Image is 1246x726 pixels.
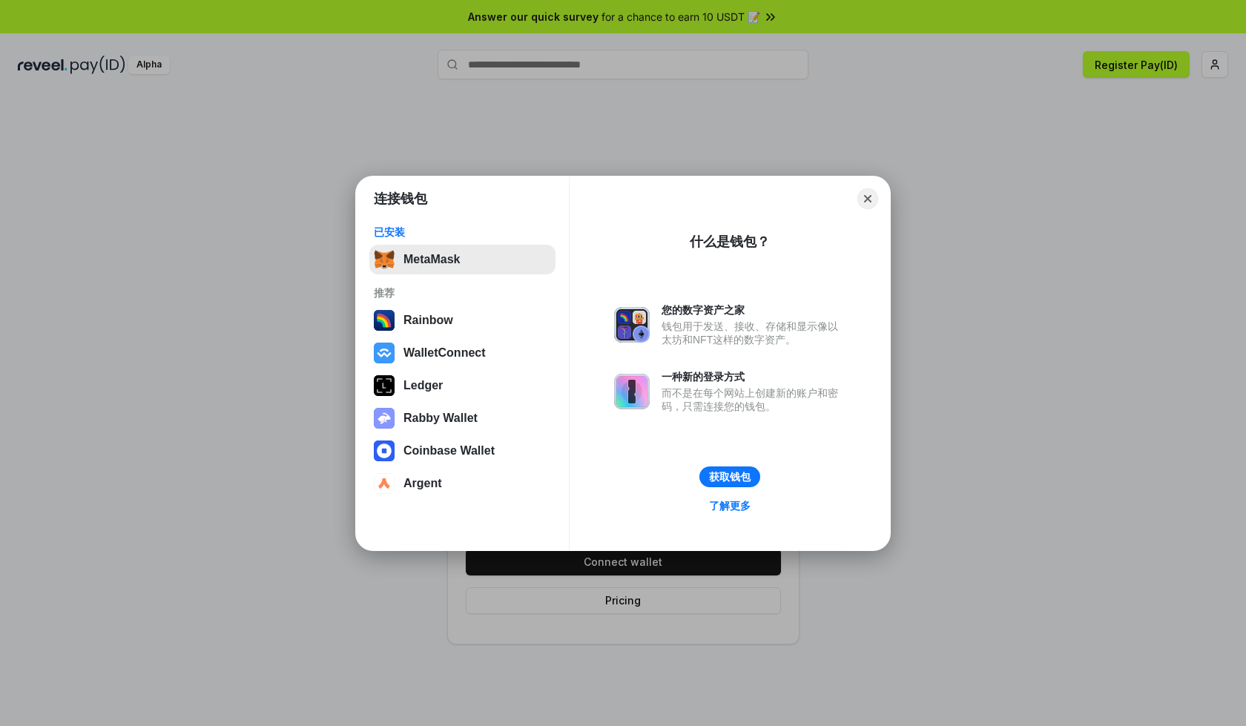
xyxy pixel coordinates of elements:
[369,469,556,498] button: Argent
[369,306,556,335] button: Rainbow
[369,371,556,400] button: Ledger
[374,225,551,239] div: 已安装
[374,310,395,331] img: svg+xml,%3Csvg%20width%3D%22120%22%20height%3D%22120%22%20viewBox%3D%220%200%20120%20120%22%20fil...
[662,386,845,413] div: 而不是在每个网站上创建新的账户和密码，只需连接您的钱包。
[369,403,556,433] button: Rabby Wallet
[369,338,556,368] button: WalletConnect
[403,314,453,327] div: Rainbow
[374,375,395,396] img: svg+xml,%3Csvg%20xmlns%3D%22http%3A%2F%2Fwww.w3.org%2F2000%2Fsvg%22%20width%3D%2228%22%20height%3...
[374,249,395,270] img: svg+xml,%3Csvg%20fill%3D%22none%22%20height%3D%2233%22%20viewBox%3D%220%200%2035%2033%22%20width%...
[614,374,650,409] img: svg+xml,%3Csvg%20xmlns%3D%22http%3A%2F%2Fwww.w3.org%2F2000%2Fsvg%22%20fill%3D%22none%22%20viewBox...
[403,412,478,425] div: Rabby Wallet
[374,190,427,208] h1: 连接钱包
[709,499,751,512] div: 了解更多
[403,253,460,266] div: MetaMask
[662,320,845,346] div: 钱包用于发送、接收、存储和显示像以太坊和NFT这样的数字资产。
[690,233,770,251] div: 什么是钱包？
[662,370,845,383] div: 一种新的登录方式
[857,188,878,209] button: Close
[662,303,845,317] div: 您的数字资产之家
[403,346,486,360] div: WalletConnect
[614,307,650,343] img: svg+xml,%3Csvg%20xmlns%3D%22http%3A%2F%2Fwww.w3.org%2F2000%2Fsvg%22%20fill%3D%22none%22%20viewBox...
[403,379,443,392] div: Ledger
[374,408,395,429] img: svg+xml,%3Csvg%20xmlns%3D%22http%3A%2F%2Fwww.w3.org%2F2000%2Fsvg%22%20fill%3D%22none%22%20viewBox...
[709,470,751,484] div: 获取钱包
[374,286,551,300] div: 推荐
[700,496,759,515] a: 了解更多
[374,343,395,363] img: svg+xml,%3Csvg%20width%3D%2228%22%20height%3D%2228%22%20viewBox%3D%220%200%2028%2028%22%20fill%3D...
[374,473,395,494] img: svg+xml,%3Csvg%20width%3D%2228%22%20height%3D%2228%22%20viewBox%3D%220%200%2028%2028%22%20fill%3D...
[403,477,442,490] div: Argent
[374,440,395,461] img: svg+xml,%3Csvg%20width%3D%2228%22%20height%3D%2228%22%20viewBox%3D%220%200%2028%2028%22%20fill%3D...
[369,436,556,466] button: Coinbase Wallet
[699,466,760,487] button: 获取钱包
[369,245,556,274] button: MetaMask
[403,444,495,458] div: Coinbase Wallet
